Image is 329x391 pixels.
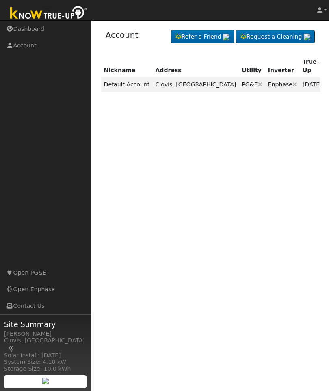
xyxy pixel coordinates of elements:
[303,58,322,75] div: True-Up
[223,34,229,40] img: retrieve
[155,66,236,75] div: Address
[4,330,87,338] div: [PERSON_NAME]
[171,30,234,44] a: Refer a Friend
[8,346,15,352] a: Map
[6,4,91,23] img: Know True-Up
[292,81,297,88] a: Disconnect
[4,365,87,373] div: Storage Size: 10.0 kWh
[106,30,139,40] a: Account
[4,336,87,353] div: Clovis, [GEOGRAPHIC_DATA]
[304,34,310,40] img: retrieve
[4,351,87,360] div: Solar Install: [DATE]
[268,66,297,75] div: Inverter
[239,77,265,92] td: PG&E
[42,378,49,384] img: retrieve
[152,77,239,92] td: Clovis, [GEOGRAPHIC_DATA]
[101,77,153,92] td: Default Account
[265,77,300,92] td: Enphase
[242,66,262,75] div: Utility
[4,358,87,366] div: System Size: 4.10 kW
[258,81,262,88] a: Disconnect
[104,66,150,75] div: Nickname
[4,319,87,330] span: Site Summary
[300,77,325,92] td: [DATE]
[236,30,315,44] a: Request a Cleaning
